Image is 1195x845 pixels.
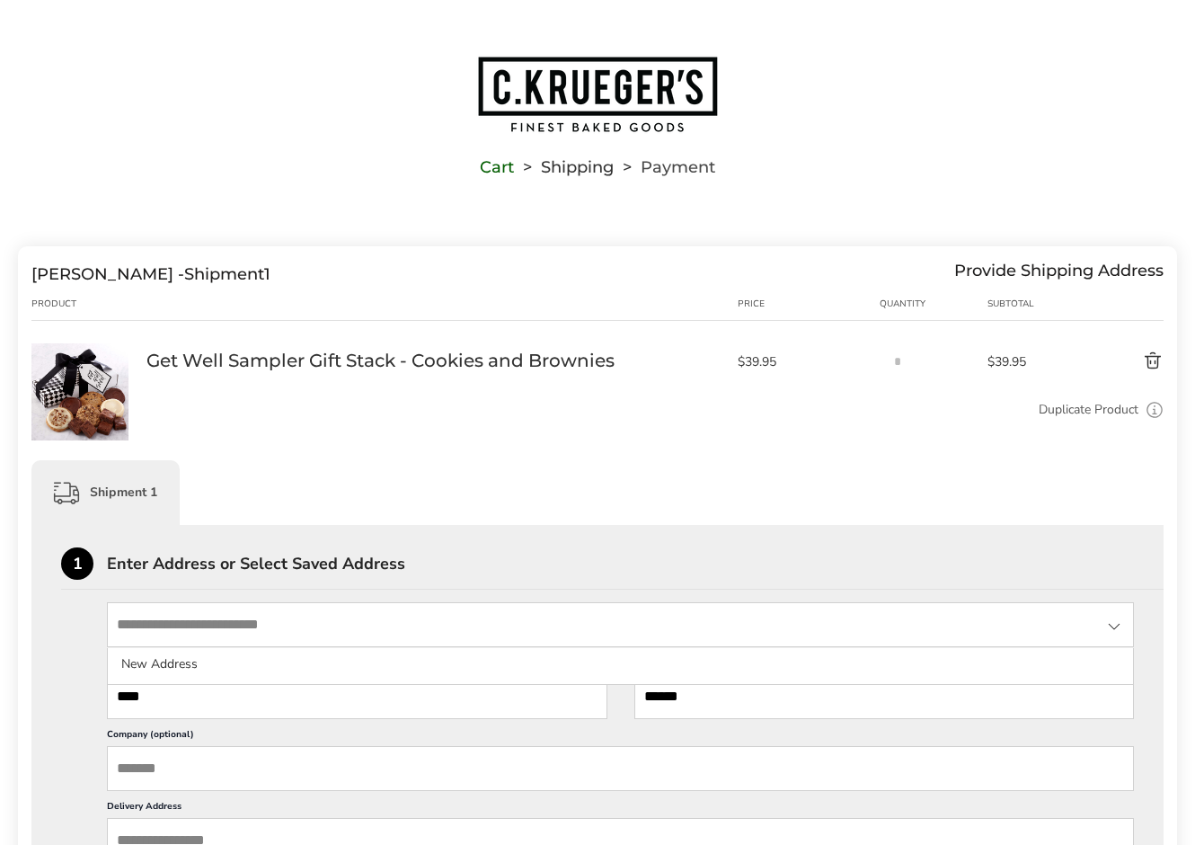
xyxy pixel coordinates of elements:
[880,343,916,379] input: Quantity input
[61,547,93,580] div: 1
[987,297,1067,311] div: Subtotal
[480,161,514,173] a: Cart
[1067,351,1164,372] button: Delete product
[31,264,270,284] div: Shipment
[107,674,607,719] input: First Name
[476,55,719,134] img: C.KRUEGER'S
[107,746,1134,791] input: Company
[146,349,615,372] a: Get Well Sampler Gift Stack - Cookies and Brownies
[107,556,1164,572] div: Enter Address or Select Saved Address
[31,343,128,440] img: Get Well Sampler Gift Stack - Cookies and Brownies
[107,728,1134,746] label: Company (optional)
[107,800,1134,818] label: Delivery Address
[634,674,1135,719] input: Last Name
[31,297,146,311] div: Product
[107,602,1134,647] input: State
[514,161,614,173] li: Shipping
[880,297,987,311] div: Quantity
[31,460,180,525] div: Shipment 1
[987,353,1067,370] span: $39.95
[31,342,128,360] a: Get Well Sampler Gift Stack - Cookies and Brownies
[641,161,715,173] span: Payment
[108,648,1133,680] li: New Address
[738,297,881,311] div: Price
[738,353,872,370] span: $39.95
[954,264,1164,284] div: Provide Shipping Address
[18,55,1177,134] a: Go to home page
[264,264,270,284] span: 1
[1039,400,1138,420] a: Duplicate Product
[31,264,184,284] span: [PERSON_NAME] -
